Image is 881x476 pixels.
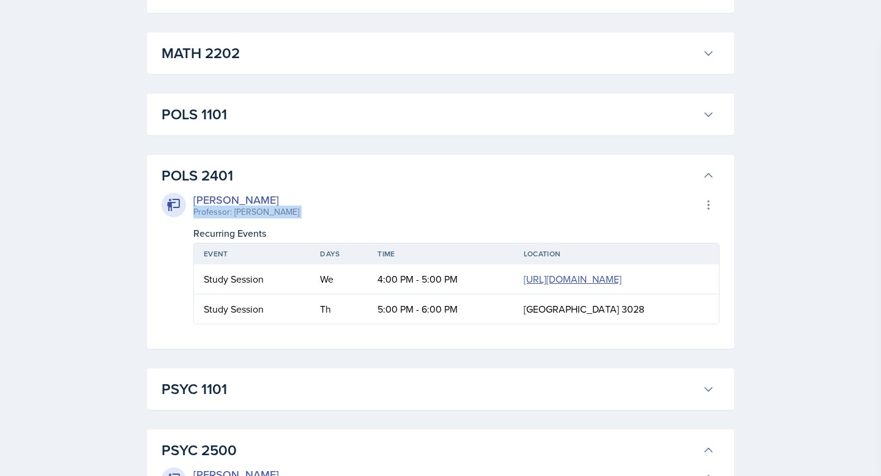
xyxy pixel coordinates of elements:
[159,162,717,189] button: POLS 2401
[162,42,697,64] h3: MATH 2202
[193,226,719,240] div: Recurring Events
[368,264,514,294] td: 4:00 PM - 5:00 PM
[159,40,717,67] button: MATH 2202
[194,244,310,264] th: Event
[310,264,368,294] td: We
[162,378,697,400] h3: PSYC 1101
[204,272,300,286] div: Study Session
[204,302,300,316] div: Study Session
[159,376,717,403] button: PSYC 1101
[524,272,622,286] a: [URL][DOMAIN_NAME]
[310,294,368,324] td: Th
[368,244,514,264] th: Time
[162,103,697,125] h3: POLS 1101
[193,192,299,208] div: [PERSON_NAME]
[524,302,644,316] span: [GEOGRAPHIC_DATA] 3028
[159,437,717,464] button: PSYC 2500
[514,244,719,264] th: Location
[159,101,717,128] button: POLS 1101
[310,244,368,264] th: Days
[162,165,697,187] h3: POLS 2401
[162,439,697,461] h3: PSYC 2500
[368,294,514,324] td: 5:00 PM - 6:00 PM
[193,206,299,218] div: Professor: [PERSON_NAME]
